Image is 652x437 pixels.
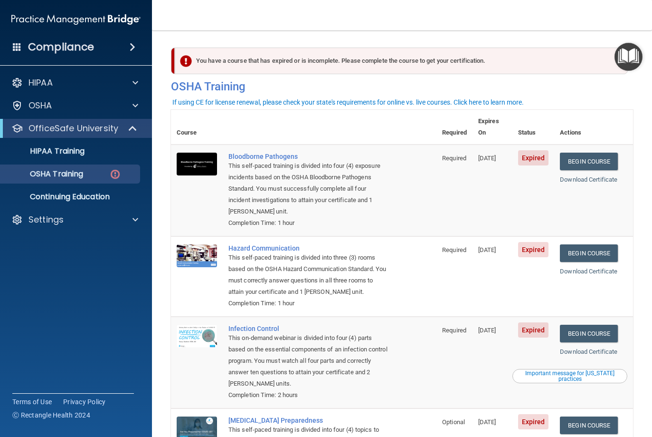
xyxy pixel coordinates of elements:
button: Read this if you are a dental practitioner in the state of CA [512,369,627,383]
button: If using CE for license renewal, please check your state's requirements for online vs. live cours... [171,97,525,107]
div: Completion Time: 2 hours [228,389,389,401]
a: Begin Course [560,325,618,342]
p: Settings [28,214,64,225]
span: Expired [518,242,549,257]
p: HIPAA Training [6,146,85,156]
th: Status [512,110,555,145]
a: Bloodborne Pathogens [228,153,389,160]
th: Expires On [472,110,512,145]
th: Actions [554,110,633,145]
div: If using CE for license renewal, please check your state's requirements for online vs. live cours... [172,99,524,106]
span: [DATE] [478,418,496,426]
img: PMB logo [11,10,141,29]
img: danger-circle.6113f641.png [109,168,121,180]
a: Terms of Use [12,397,52,407]
a: HIPAA [11,77,138,88]
span: Required [442,327,466,334]
h4: Compliance [28,40,94,54]
span: Expired [518,322,549,338]
button: Open Resource Center [614,43,643,71]
a: [MEDICAL_DATA] Preparedness [228,417,389,424]
a: Begin Course [560,417,618,434]
a: OfficeSafe University [11,123,138,134]
span: [DATE] [478,246,496,253]
a: Download Certificate [560,176,617,183]
span: Ⓒ Rectangle Health 2024 [12,410,90,420]
th: Required [436,110,472,145]
h4: OSHA Training [171,80,633,93]
a: Infection Control [228,325,389,332]
th: Course [171,110,223,145]
div: Completion Time: 1 hour [228,217,389,229]
span: Required [442,246,466,253]
div: This on-demand webinar is divided into four (4) parts based on the essential components of an inf... [228,332,389,389]
div: This self-paced training is divided into three (3) rooms based on the OSHA Hazard Communication S... [228,252,389,298]
p: OSHA [28,100,52,111]
p: Continuing Education [6,192,136,202]
p: OfficeSafe University [28,123,118,134]
a: Download Certificate [560,348,617,355]
span: Expired [518,414,549,429]
p: HIPAA [28,77,53,88]
a: Privacy Policy [63,397,106,407]
span: [DATE] [478,155,496,162]
a: Hazard Communication [228,244,389,252]
span: [DATE] [478,327,496,334]
span: Required [442,155,466,162]
a: Begin Course [560,153,618,170]
div: You have a course that has expired or is incomplete. Please complete the course to get your certi... [175,48,628,74]
span: Optional [442,418,465,426]
span: Expired [518,150,549,165]
a: OSHA [11,100,138,111]
img: exclamation-circle-solid-danger.72ef9ffc.png [180,55,192,67]
a: Begin Course [560,244,618,262]
div: Important message for [US_STATE] practices [514,370,626,382]
p: OSHA Training [6,169,83,179]
div: This self-paced training is divided into four (4) exposure incidents based on the OSHA Bloodborne... [228,160,389,217]
div: Completion Time: 1 hour [228,298,389,309]
a: Settings [11,214,138,225]
a: Download Certificate [560,268,617,275]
